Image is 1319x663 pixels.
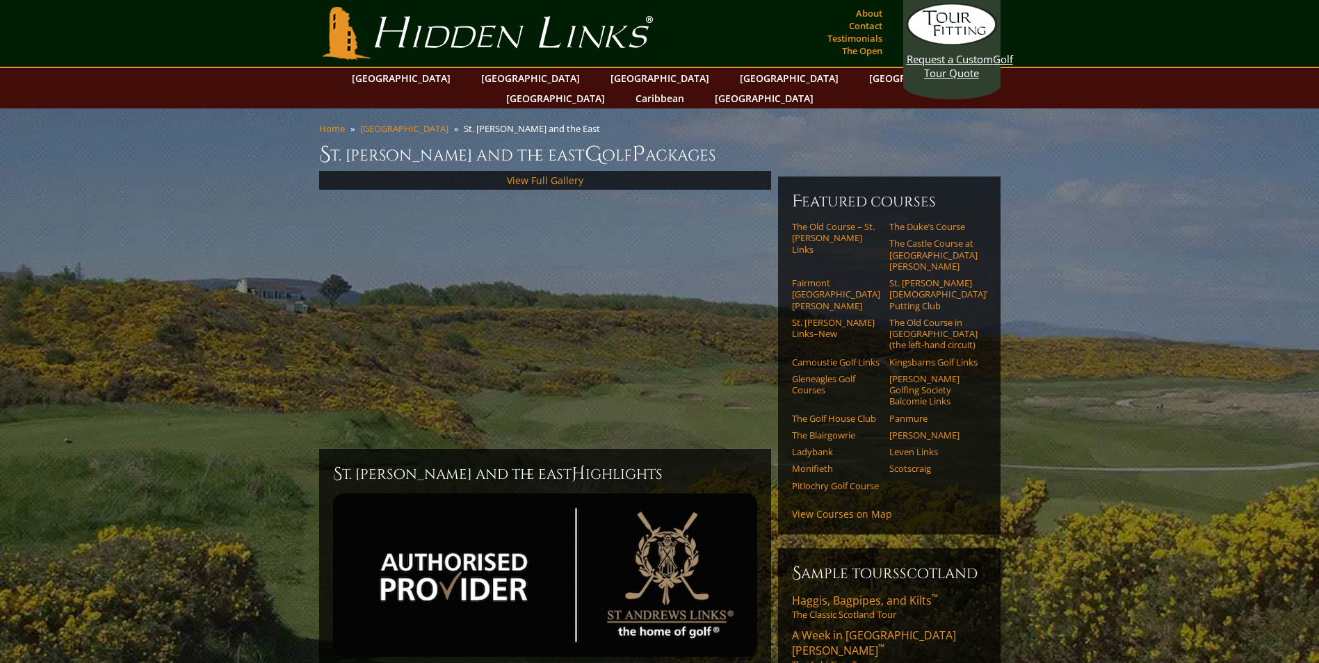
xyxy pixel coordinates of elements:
a: [GEOGRAPHIC_DATA] [345,68,458,88]
span: H [572,463,585,485]
a: Panmure [889,413,978,424]
a: [GEOGRAPHIC_DATA] [733,68,845,88]
a: Kingsbarns Golf Links [889,357,978,368]
a: View Courses on Map [792,507,892,521]
a: Home [319,122,345,135]
a: [GEOGRAPHIC_DATA] [604,68,716,88]
h1: St. [PERSON_NAME] and the East olf ackages [319,140,1001,168]
a: Gleneagles Golf Courses [792,373,880,396]
span: P [632,140,645,168]
a: The Blairgowrie [792,429,880,441]
a: Caribbean [629,88,691,108]
a: The Castle Course at [GEOGRAPHIC_DATA][PERSON_NAME] [889,238,978,272]
a: The Old Course in [GEOGRAPHIC_DATA] (the left-hand circuit) [889,317,978,351]
h6: Featured Courses [792,190,987,213]
a: About [852,3,886,23]
a: The Duke’s Course [889,221,978,232]
li: St. [PERSON_NAME] and the East [464,122,606,135]
h2: St. [PERSON_NAME] and the East ighlights [333,463,757,485]
a: Leven Links [889,446,978,457]
a: The Open [839,41,886,60]
a: The Old Course – St. [PERSON_NAME] Links [792,221,880,255]
a: Ladybank [792,446,880,457]
span: Haggis, Bagpipes, and Kilts [792,593,938,608]
a: Testimonials [824,28,886,48]
span: A Week in [GEOGRAPHIC_DATA][PERSON_NAME] [792,628,956,658]
span: G [585,140,602,168]
a: [GEOGRAPHIC_DATA] [708,88,820,108]
a: St. [PERSON_NAME] Links–New [792,317,880,340]
sup: ™ [878,641,884,653]
a: Monifieth [792,463,880,474]
a: [GEOGRAPHIC_DATA] [360,122,448,135]
a: View Full Gallery [507,174,583,187]
a: The Golf House Club [792,413,880,424]
span: Request a Custom [907,52,993,66]
a: [PERSON_NAME] [889,429,978,441]
a: [GEOGRAPHIC_DATA] [862,68,975,88]
a: [PERSON_NAME] Golfing Society Balcomie Links [889,373,978,407]
a: [GEOGRAPHIC_DATA] [499,88,612,108]
a: Fairmont [GEOGRAPHIC_DATA][PERSON_NAME] [792,277,880,311]
a: St. [PERSON_NAME] [DEMOGRAPHIC_DATA]’ Putting Club [889,277,978,311]
a: Haggis, Bagpipes, and Kilts™The Classic Scotland Tour [792,593,987,621]
h6: Sample ToursScotland [792,562,987,584]
a: Carnoustie Golf Links [792,357,880,368]
a: Contact [845,16,886,35]
a: [GEOGRAPHIC_DATA] [474,68,587,88]
a: Scotscraig [889,463,978,474]
a: Pitlochry Golf Course [792,480,880,491]
sup: ™ [932,591,938,603]
a: Request a CustomGolf Tour Quote [907,3,997,80]
img: st-andrews-authorized-provider-2 [333,493,757,657]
